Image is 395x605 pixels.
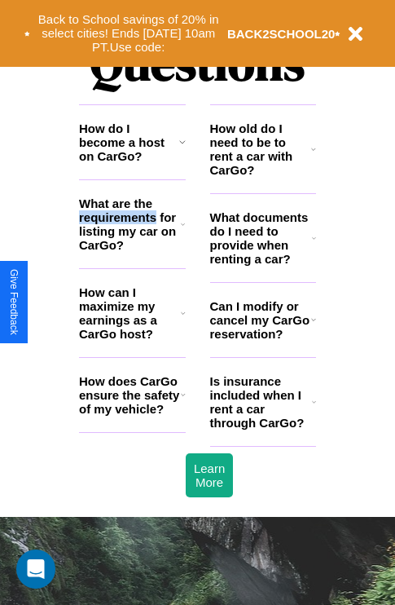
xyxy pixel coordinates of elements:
[79,197,181,252] h3: What are the requirements for listing my car on CarGo?
[8,269,20,335] div: Give Feedback
[210,374,312,430] h3: Is insurance included when I rent a car through CarGo?
[79,374,181,416] h3: How does CarGo ensure the safety of my vehicle?
[186,453,233,497] button: Learn More
[227,27,336,41] b: BACK2SCHOOL20
[210,121,312,177] h3: How old do I need to be to rent a car with CarGo?
[30,8,227,59] button: Back to School savings of 20% in select cities! Ends [DATE] 10am PT.Use code:
[210,210,313,266] h3: What documents do I need to provide when renting a car?
[210,299,311,341] h3: Can I modify or cancel my CarGo reservation?
[79,285,181,341] h3: How can I maximize my earnings as a CarGo host?
[79,121,179,163] h3: How do I become a host on CarGo?
[16,550,55,589] div: Open Intercom Messenger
